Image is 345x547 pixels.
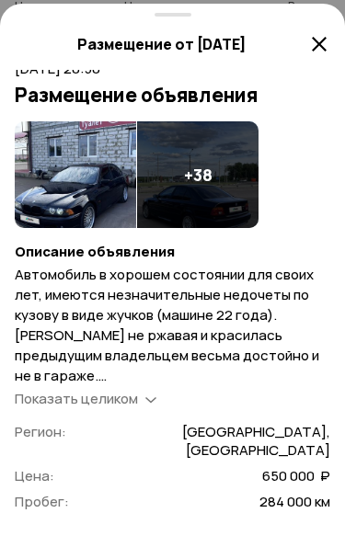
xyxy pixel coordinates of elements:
[182,422,330,460] span: [GEOGRAPHIC_DATA], [GEOGRAPHIC_DATA]
[15,423,112,460] span: Регион:
[15,493,112,511] span: Пробег:
[184,165,213,185] h4: + 38
[15,121,136,228] img: 1.DCKdKraMVucpCagJLCsdE8oco4kav5v-GLrD-Eq5w_8f7ZD_E7nG8R67lvpIucHxHe3BqCs.tgXMldtvkh7OXprwDd6pTry...
[259,492,330,511] span: 284 000 км
[262,466,330,485] span: 650 000 ₽
[15,35,308,53] h5: Размещение от [DATE]
[15,243,330,261] h4: Описание объявления
[15,83,330,107] h3: Размещение объявления
[15,467,112,485] span: Цена:
[15,389,156,408] a: Показать целиком
[15,389,138,408] span: Показать целиком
